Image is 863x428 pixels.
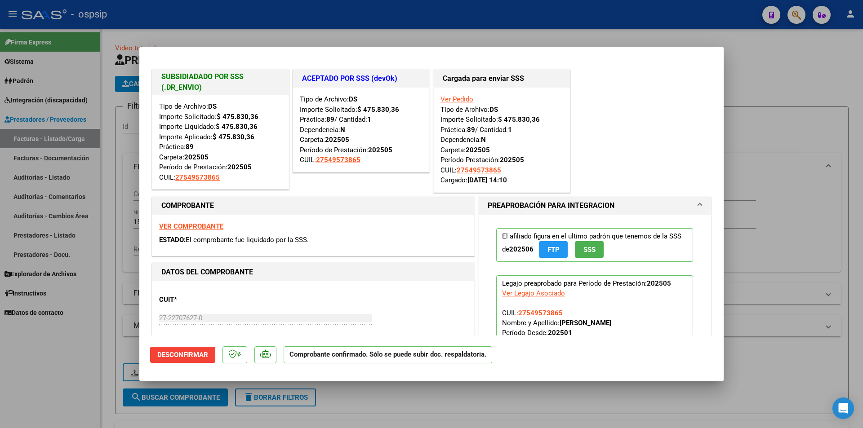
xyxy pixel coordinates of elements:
[159,236,186,244] span: ESTADO:
[457,166,501,174] span: 27549573865
[186,236,309,244] span: El comprobante fue liquidado por la SSS.
[560,319,611,327] strong: [PERSON_NAME]
[213,133,254,141] strong: $ 475.830,36
[548,329,572,337] strong: 202501
[208,102,217,110] strong: DS
[502,309,666,376] span: CUIL: Nombre y Apellido: Período Desde: Período Hasta: Admite Dependencia:
[466,146,490,154] strong: 202505
[175,173,220,181] span: 27549573865
[159,101,282,182] div: Tipo de Archivo: Importe Solicitado: Importe Liquidado: Importe Aplicado: Práctica: Carpeta: Perí...
[496,228,693,262] p: El afiliado figura en el ultimo padrón que tenemos de la SSS de
[186,143,194,151] strong: 89
[832,397,854,419] div: Open Intercom Messenger
[367,115,371,124] strong: 1
[479,215,711,402] div: PREAPROBACIÓN PARA INTEGRACION
[440,94,563,185] div: Tipo de Archivo: Importe Solicitado: Práctica: / Cantidad: Dependencia: Carpeta: Período Prestaci...
[217,113,258,121] strong: $ 475.830,36
[498,115,540,124] strong: $ 475.830,36
[547,246,560,254] span: FTP
[157,351,208,359] span: Desconfirmar
[159,222,223,230] a: VER COMPROBANTE
[161,268,253,276] strong: DATOS DEL COMPROBANTE
[349,95,357,103] strong: DS
[467,176,507,184] strong: [DATE] 14:10
[467,126,475,134] strong: 89
[518,309,563,317] span: 27549573865
[326,115,334,124] strong: 89
[489,106,498,114] strong: DS
[325,136,349,144] strong: 202505
[443,73,561,84] h1: Cargada para enviar SSS
[184,153,209,161] strong: 202505
[284,346,492,364] p: Comprobante confirmado. Sólo se puede subir doc. respaldatoria.
[508,126,512,134] strong: 1
[488,200,614,211] h1: PREAPROBACIÓN PARA INTEGRACION
[440,95,473,103] a: Ver Pedido
[340,126,345,134] strong: N
[161,71,280,93] h1: SUBSIDIADADO POR SSS (.DR_ENVIO)
[216,123,258,131] strong: $ 475.830,36
[300,94,423,165] div: Tipo de Archivo: Importe Solicitado: Práctica: / Cantidad: Dependencia: Carpeta: Período de Prest...
[227,163,252,171] strong: 202505
[647,279,671,287] strong: 202505
[539,241,568,258] button: FTP
[159,295,252,305] p: CUIT
[161,201,214,210] strong: COMPROBANTE
[150,347,215,363] button: Desconfirmar
[575,241,604,258] button: SSS
[316,156,360,164] span: 27549573865
[357,106,399,114] strong: $ 475.830,36
[368,146,392,154] strong: 202505
[583,246,596,254] span: SSS
[479,197,711,215] mat-expansion-panel-header: PREAPROBACIÓN PARA INTEGRACION
[500,156,524,164] strong: 202505
[509,245,534,253] strong: 202506
[302,73,420,84] h1: ACEPTADO POR SSS (devOk)
[481,136,486,144] strong: N
[496,275,693,381] p: Legajo preaprobado para Período de Prestación:
[502,288,565,298] div: Ver Legajo Asociado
